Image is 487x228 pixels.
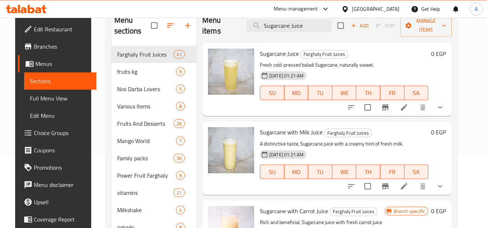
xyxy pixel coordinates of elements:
[174,120,185,127] span: 26
[34,215,91,224] span: Coverage Report
[308,86,332,100] button: TU
[360,100,375,115] span: Select to update
[266,72,306,79] span: [DATE] 01:21 AM
[117,102,176,111] span: Various Items
[111,149,196,167] div: Family packs30
[176,138,185,144] span: 7
[173,119,185,128] div: items
[111,184,196,201] div: vitamins21
[111,46,196,63] div: Farghaly Fruit Juices41
[176,172,185,179] span: 9
[383,167,402,177] span: FR
[173,154,185,162] div: items
[176,171,185,180] div: items
[18,211,97,228] a: Coverage Report
[263,88,282,98] span: SU
[34,180,91,189] span: Menu disclaimer
[284,86,309,100] button: MO
[176,207,185,214] span: 4
[202,15,238,36] h2: Menu items
[260,206,328,216] span: Sugarcane with Carrot Juice
[147,18,162,33] span: Select all sections
[400,14,452,37] button: Manage items
[436,182,444,191] svg: Show Choices
[377,99,394,116] button: Branch-specific-item
[176,102,185,111] div: items
[18,159,97,176] a: Promotions
[176,206,185,214] div: items
[371,20,400,31] span: Select section first
[343,178,360,195] button: sort-choices
[117,206,176,214] span: Milkshake
[34,25,91,33] span: Edit Restaurant
[34,163,91,172] span: Promotions
[111,80,196,98] div: Nos Darba Lovers5
[332,86,357,100] button: WE
[176,86,185,93] span: 5
[34,129,91,137] span: Choice Groups
[329,207,377,216] div: Farghaly Fruit Juices
[260,127,323,138] span: Sugarcane with Milk Juice
[356,86,380,100] button: TH
[431,178,449,195] button: show more
[260,139,428,148] p: A distinctive taste, Sugarcane juice with a creamy hint of fresh milk.
[324,129,372,137] span: Farghaly Fruit Juices
[174,155,185,162] span: 30
[406,17,446,35] span: Manage items
[287,167,306,177] span: MO
[18,193,97,211] a: Upsell
[18,176,97,193] a: Menu disclaimer
[414,178,431,195] button: delete
[263,167,282,177] span: SU
[260,61,428,70] p: Fresh cold-pressed baladi Sugarcane, naturally sweet.
[260,48,299,59] span: Sugarcane Juice
[117,137,176,145] div: Mango World
[30,77,91,85] span: Sections
[377,178,394,195] button: Branch-specific-item
[176,68,185,75] span: 9
[407,88,426,98] span: SA
[117,119,173,128] span: Fruits And Desserts
[114,15,151,36] h2: Menu sections
[343,99,360,116] button: sort-choices
[18,38,97,55] a: Branches
[117,154,173,162] span: Family packs
[308,165,332,179] button: TU
[35,59,91,68] span: Menus
[333,18,348,33] span: Select section
[24,107,97,124] a: Edit Menu
[350,22,369,30] span: Add
[380,165,404,179] button: FR
[324,129,372,137] div: Farghaly Fruit Juices
[352,5,399,13] div: [GEOGRAPHIC_DATA]
[117,188,173,197] span: vitamins
[404,165,429,179] button: SA
[18,142,97,159] a: Coupons
[111,115,196,132] div: Fruits And Desserts26
[173,188,185,197] div: items
[400,103,408,112] a: Edit menu item
[117,67,176,76] span: fruits kg
[111,63,196,80] div: fruits kg9
[274,5,318,13] div: Menu-management
[18,21,97,38] a: Edit Restaurant
[111,132,196,149] div: Mango World7
[287,88,306,98] span: MO
[117,171,176,180] span: Power Fruit Farghaly
[260,165,284,179] button: SU
[176,85,185,93] div: items
[173,50,185,59] div: items
[18,124,97,142] a: Choice Groups
[174,189,185,196] span: 21
[117,50,173,59] span: Farghaly Fruit Juices
[260,86,284,100] button: SU
[179,17,196,34] button: Add section
[431,99,449,116] button: show more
